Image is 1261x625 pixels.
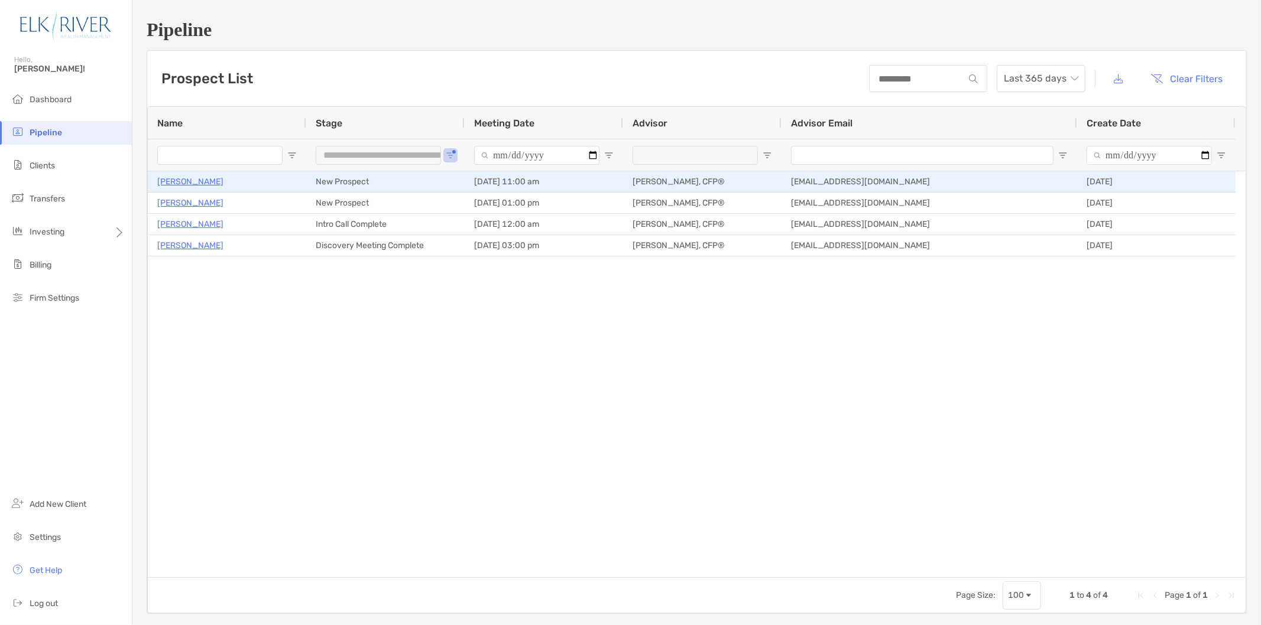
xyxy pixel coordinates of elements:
div: [DATE] [1077,193,1236,213]
img: transfers icon [11,191,25,205]
span: to [1077,590,1084,600]
span: [PERSON_NAME]! [14,64,125,74]
div: Previous Page [1150,591,1160,600]
div: [EMAIL_ADDRESS][DOMAIN_NAME] [782,193,1077,213]
span: Advisor [633,118,667,129]
div: [DATE] 11:00 am [465,171,623,192]
img: firm-settings icon [11,290,25,304]
button: Open Filter Menu [1058,151,1068,160]
button: Open Filter Menu [446,151,455,160]
span: Name [157,118,183,129]
div: [DATE] 03:00 pm [465,235,623,256]
h1: Pipeline [147,19,1247,41]
img: dashboard icon [11,92,25,106]
div: First Page [1136,591,1146,600]
div: [EMAIL_ADDRESS][DOMAIN_NAME] [782,235,1077,256]
span: 4 [1086,590,1091,600]
img: pipeline icon [11,125,25,139]
div: New Prospect [306,171,465,192]
div: [PERSON_NAME], CFP® [623,193,782,213]
span: 1 [1186,590,1191,600]
div: New Prospect [306,193,465,213]
div: Last Page [1227,591,1236,600]
h3: Prospect List [161,70,253,87]
span: Dashboard [30,95,72,105]
span: Billing [30,260,51,270]
span: Create Date [1087,118,1141,129]
span: Transfers [30,194,65,204]
img: investing icon [11,224,25,238]
div: [DATE] 12:00 am [465,214,623,235]
img: logout icon [11,595,25,610]
div: [DATE] [1077,235,1236,256]
span: Page [1165,590,1184,600]
span: Advisor Email [791,118,852,129]
div: [DATE] 01:00 pm [465,193,623,213]
div: [DATE] [1077,214,1236,235]
span: Clients [30,161,55,171]
span: 1 [1069,590,1075,600]
input: Name Filter Input [157,146,283,165]
span: Investing [30,227,64,237]
img: billing icon [11,257,25,271]
img: settings icon [11,529,25,543]
img: get-help icon [11,562,25,577]
a: [PERSON_NAME] [157,196,223,210]
div: [PERSON_NAME], CFP® [623,171,782,192]
span: Settings [30,532,61,542]
button: Open Filter Menu [287,151,297,160]
span: of [1193,590,1201,600]
span: Log out [30,598,58,608]
div: Next Page [1213,591,1222,600]
div: [DATE] [1077,171,1236,192]
button: Open Filter Menu [604,151,614,160]
span: Stage [316,118,342,129]
img: input icon [969,74,978,83]
img: add_new_client icon [11,496,25,510]
span: Meeting Date [474,118,534,129]
div: Page Size [1003,581,1041,610]
div: 100 [1008,590,1024,600]
div: [PERSON_NAME], CFP® [623,214,782,235]
button: Open Filter Menu [1217,151,1226,160]
img: clients icon [11,158,25,172]
button: Open Filter Menu [763,151,772,160]
div: Page Size: [956,590,996,600]
span: 4 [1103,590,1108,600]
button: Clear Filters [1142,66,1232,92]
input: Meeting Date Filter Input [474,146,599,165]
div: [EMAIL_ADDRESS][DOMAIN_NAME] [782,214,1077,235]
div: Intro Call Complete [306,214,465,235]
a: [PERSON_NAME] [157,174,223,189]
a: [PERSON_NAME] [157,238,223,253]
span: Get Help [30,565,62,575]
div: [EMAIL_ADDRESS][DOMAIN_NAME] [782,171,1077,192]
span: Last 365 days [1004,66,1078,92]
div: Discovery Meeting Complete [306,235,465,256]
span: 1 [1202,590,1208,600]
span: Firm Settings [30,293,79,303]
img: Zoe Logo [14,5,118,47]
span: of [1093,590,1101,600]
input: Advisor Email Filter Input [791,146,1053,165]
input: Create Date Filter Input [1087,146,1212,165]
span: Pipeline [30,128,62,138]
a: [PERSON_NAME] [157,217,223,232]
span: Add New Client [30,499,86,509]
div: [PERSON_NAME], CFP® [623,235,782,256]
